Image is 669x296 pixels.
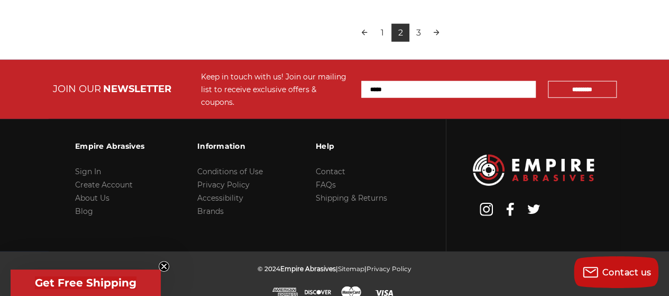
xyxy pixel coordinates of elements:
[75,167,101,176] a: Sign In
[338,265,364,273] a: Sitemap
[366,265,411,273] a: Privacy Policy
[391,24,409,42] a: 2
[280,265,336,273] span: Empire Abrasives
[373,24,391,42] a: 1
[201,70,351,109] div: Keep in touch with us! Join our mailing list to receive exclusive offers & coupons.
[197,167,263,176] a: Conditions of Use
[427,24,445,42] a: Next page
[258,262,411,275] p: © 2024 | |
[75,180,133,190] a: Create Account
[35,276,136,289] span: Get Free Shipping
[316,180,336,190] a: FAQs
[574,256,658,288] button: Contact us
[178,24,623,44] div: Pagination
[103,83,171,95] span: NEWSLETTER
[197,180,250,190] a: Privacy Policy
[197,135,263,157] h3: Information
[53,83,101,95] span: JOIN OUR
[75,207,93,216] a: Blog
[316,193,387,203] a: Shipping & Returns
[316,167,345,176] a: Contact
[197,207,224,216] a: Brands
[197,193,243,203] a: Accessibility
[75,135,144,157] h3: Empire Abrasives
[602,267,652,277] span: Contact us
[473,155,594,186] img: Empire Abrasives Logo Image
[409,24,427,42] a: 3
[316,135,387,157] h3: Help
[355,24,373,42] a: Previous page
[11,270,161,296] div: Get Free ShippingClose teaser
[75,193,109,203] a: About Us
[159,261,169,272] button: Close teaser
